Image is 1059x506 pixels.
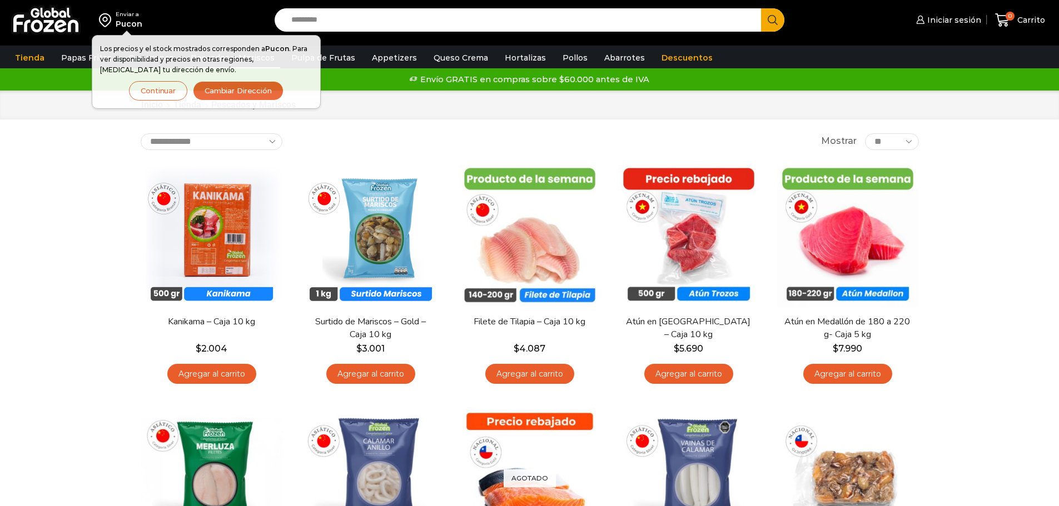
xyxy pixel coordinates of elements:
[599,47,650,68] a: Abarrotes
[356,343,362,354] span: $
[833,343,838,354] span: $
[557,47,593,68] a: Pollos
[196,343,201,354] span: $
[465,315,593,328] a: Filete de Tilapia – Caja 10 kg
[514,343,519,354] span: $
[624,315,752,341] a: Atún en [GEOGRAPHIC_DATA] – Caja 10 kg
[992,7,1048,33] a: 0 Carrito
[141,133,282,150] select: Pedido de la tienda
[803,364,892,384] a: Agregar al carrito: “Atún en Medallón de 180 a 220 g- Caja 5 kg”
[116,18,142,29] div: Pucon
[193,81,284,101] button: Cambiar Dirección
[913,9,981,31] a: Iniciar sesión
[286,47,361,68] a: Pulpa de Frutas
[9,47,50,68] a: Tienda
[833,343,862,354] bdi: 7.990
[924,14,981,26] span: Iniciar sesión
[674,343,679,354] span: $
[821,135,857,148] span: Mostrar
[783,315,911,341] a: Atún en Medallón de 180 a 220 g- Caja 5 kg
[99,11,116,29] img: address-field-icon.svg
[116,11,142,18] div: Enviar a
[656,47,718,68] a: Descuentos
[326,364,415,384] a: Agregar al carrito: “Surtido de Mariscos - Gold - Caja 10 kg”
[485,364,574,384] a: Agregar al carrito: “Filete de Tilapia - Caja 10 kg”
[129,81,187,101] button: Continuar
[56,47,117,68] a: Papas Fritas
[167,364,256,384] a: Agregar al carrito: “Kanikama – Caja 10 kg”
[499,47,551,68] a: Hortalizas
[761,8,784,32] button: Search button
[356,343,385,354] bdi: 3.001
[428,47,494,68] a: Queso Crema
[644,364,733,384] a: Agregar al carrito: “Atún en Trozos - Caja 10 kg”
[100,43,312,76] p: Los precios y el stock mostrados corresponden a . Para ver disponibilidad y precios en otras regi...
[265,44,289,53] strong: Pucon
[504,469,556,488] p: Agotado
[1015,14,1045,26] span: Carrito
[306,315,434,341] a: Surtido de Mariscos – Gold – Caja 10 kg
[514,343,545,354] bdi: 4.087
[147,315,275,328] a: Kanikama – Caja 10 kg
[366,47,422,68] a: Appetizers
[1006,12,1015,21] span: 0
[674,343,703,354] bdi: 5.690
[196,343,227,354] bdi: 2.004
